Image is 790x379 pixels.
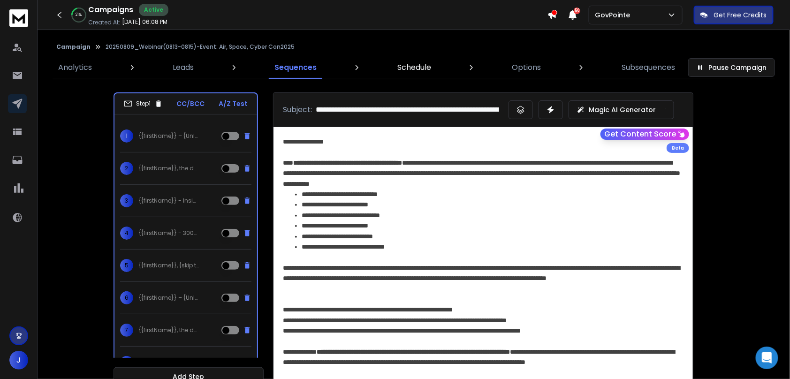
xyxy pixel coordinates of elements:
[139,132,199,140] p: {{firstName}} – {Unlock|Tap into|Discover} the Air, Space, Cyber Conference 2025: Your {Access|Ga...
[9,9,28,27] img: logo
[139,229,199,237] p: {{firstName}} - 300+ primes. 1 {conference|event}. Your {next|upcoming|future} federal contract {...
[177,99,205,108] p: CC/BCC
[756,347,778,369] div: Open Intercom Messenger
[58,62,92,73] p: Analytics
[76,12,82,18] p: 21 %
[56,43,91,51] button: Campaign
[139,197,199,205] p: {{firstName}} - Insider Briefing: {Win|Score|Land} teaming & {contracts|deals|projects} at Air, S...
[53,56,98,79] a: Analytics
[269,56,322,79] a: Sequences
[219,99,248,108] p: A/Z Test
[714,10,767,20] p: Get Free Credits
[106,43,295,51] p: 20250809_Webinar(0813-0815)-Event: Air, Space, Cyber Con2025
[120,291,133,304] span: 6
[88,19,120,26] p: Created At:
[616,56,681,79] a: Subsequences
[9,351,28,370] button: J
[574,8,580,14] span: 50
[569,100,674,119] button: Magic AI Generator
[122,18,167,26] p: [DATE] 06:08 PM
[512,62,541,73] p: Options
[667,143,689,153] div: Beta
[688,58,775,77] button: Pause Campaign
[167,56,199,79] a: Leads
[120,227,133,240] span: 4
[139,4,168,16] div: Active
[173,62,194,73] p: Leads
[139,326,199,334] p: {{firstName}}, the defense conference where small {business|company|firm} deals are {made|done}
[622,62,675,73] p: Subsequences
[589,105,656,114] p: Magic AI Generator
[392,56,437,79] a: Schedule
[506,56,547,79] a: Options
[397,62,431,73] p: Schedule
[120,129,133,143] span: 1
[120,162,133,175] span: 2
[694,6,774,24] button: Get Free Credits
[88,4,133,15] h1: Campaigns
[274,62,317,73] p: Sequences
[120,194,133,207] span: 3
[139,294,199,302] p: {{firstName}} – {Unlock|Tap into|Discover} the Air, Space, Cyber Conference 2025: Your {Access|Ga...
[120,356,133,369] span: 8
[120,324,133,337] span: 7
[124,99,163,108] div: Step 1
[139,165,199,172] p: {{firstName}}, the defense conference where small {business|company|firm} deals are {made|done}
[283,104,312,115] p: Subject:
[139,262,199,269] p: {{firstName}}, {skip the guesswork|avoid the uncertainty|ditch the guessing} — {master|ace|get ah...
[120,259,133,272] span: 5
[600,129,689,140] button: Get Content Score
[595,10,634,20] p: GovPointe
